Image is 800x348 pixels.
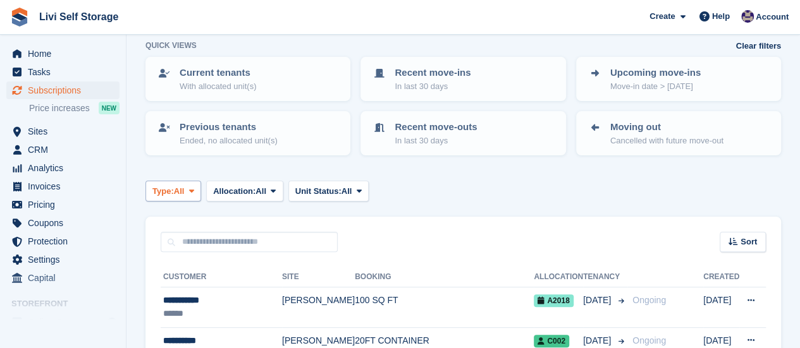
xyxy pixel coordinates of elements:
[180,135,278,147] p: Ended, no allocated unit(s)
[577,112,780,154] a: Moving out Cancelled with future move-out
[6,232,120,250] a: menu
[147,58,349,100] a: Current tenants With allocated unit(s)
[703,287,739,328] td: [DATE]
[6,45,120,63] a: menu
[28,313,104,331] span: Online Store
[6,81,120,99] a: menu
[395,135,477,147] p: In last 30 days
[649,10,675,23] span: Create
[161,267,282,287] th: Customer
[6,177,120,195] a: menu
[355,287,534,328] td: 100 SQ FT
[10,8,29,27] img: stora-icon-8386f47178a22dfd0bd8f6a31ec36ba5ce8667c1dd55bd0f319d3a0aa187defe.svg
[362,112,564,154] a: Recent move-outs In last 30 days
[342,185,352,198] span: All
[735,40,781,52] a: Clear filters
[28,269,104,287] span: Capital
[6,196,120,213] a: menu
[282,287,355,328] td: [PERSON_NAME]
[29,102,90,114] span: Price increases
[180,120,278,135] p: Previous tenants
[6,63,120,81] a: menu
[28,141,104,159] span: CRM
[213,185,255,198] span: Allocation:
[741,236,757,248] span: Sort
[583,267,627,287] th: Tenancy
[28,81,104,99] span: Subscriptions
[362,58,564,100] a: Recent move-ins In last 30 days
[28,196,104,213] span: Pricing
[712,10,730,23] span: Help
[610,80,701,93] p: Move-in date > [DATE]
[28,177,104,195] span: Invoices
[6,123,120,140] a: menu
[703,267,739,287] th: Created
[28,159,104,177] span: Analytics
[174,185,185,198] span: All
[6,313,120,331] a: menu
[295,185,342,198] span: Unit Status:
[28,232,104,250] span: Protection
[28,63,104,81] span: Tasks
[6,141,120,159] a: menu
[6,159,120,177] a: menu
[6,251,120,268] a: menu
[355,267,534,287] th: Booking
[180,66,256,80] p: Current tenants
[756,11,789,23] span: Account
[534,267,583,287] th: Allocation
[632,335,666,345] span: Ongoing
[6,269,120,287] a: menu
[282,267,355,287] th: Site
[632,295,666,305] span: Ongoing
[147,112,349,154] a: Previous tenants Ended, no allocated unit(s)
[610,66,701,80] p: Upcoming move-ins
[6,214,120,232] a: menu
[583,334,613,347] span: [DATE]
[34,6,123,27] a: Livi Self Storage
[577,58,780,100] a: Upcoming move-ins Move-in date > [DATE]
[145,181,201,201] button: Type: All
[152,185,174,198] span: Type:
[28,123,104,140] span: Sites
[11,297,126,310] span: Storefront
[104,315,120,330] a: Preview store
[534,294,573,307] span: A2018
[395,80,471,93] p: In last 30 days
[610,135,723,147] p: Cancelled with future move-out
[99,102,120,114] div: NEW
[741,10,754,23] img: Jim
[583,294,613,307] span: [DATE]
[28,214,104,232] span: Coupons
[534,335,569,347] span: C002
[28,251,104,268] span: Settings
[28,45,104,63] span: Home
[395,120,477,135] p: Recent move-outs
[288,181,369,201] button: Unit Status: All
[180,80,256,93] p: With allocated unit(s)
[395,66,471,80] p: Recent move-ins
[29,101,120,115] a: Price increases NEW
[255,185,266,198] span: All
[206,181,283,201] button: Allocation: All
[610,120,723,135] p: Moving out
[145,40,197,51] h6: Quick views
